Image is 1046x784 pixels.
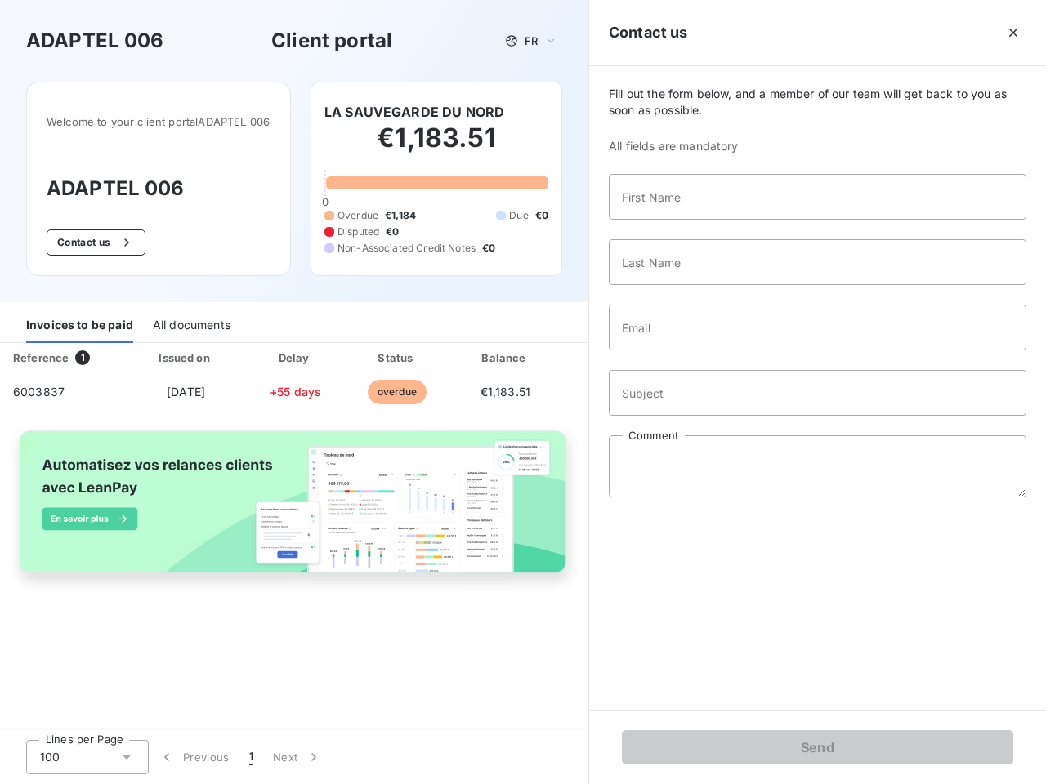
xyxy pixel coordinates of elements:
[609,370,1026,416] input: placeholder
[239,740,263,774] button: 1
[13,385,65,399] span: 6003837
[348,350,445,366] div: Status
[249,350,342,366] div: Delay
[525,34,538,47] span: FR
[270,385,321,399] span: +55 days
[609,138,1026,154] span: All fields are mandatory
[149,740,239,774] button: Previous
[565,350,647,366] div: PDF
[535,208,548,223] span: €0
[322,195,329,208] span: 0
[622,730,1013,764] button: Send
[609,174,1026,220] input: placeholder
[385,208,416,223] span: €1,184
[368,380,427,404] span: overdue
[609,21,688,44] h5: Contact us
[47,174,270,203] h3: ADAPTEL 006
[271,26,392,56] h3: Client portal
[13,351,69,364] div: Reference
[482,241,495,256] span: €0
[324,122,548,171] h2: €1,183.51
[452,350,558,366] div: Balance
[337,208,378,223] span: Overdue
[337,241,476,256] span: Non-Associated Credit Notes
[47,115,270,128] span: Welcome to your client portal ADAPTEL 006
[249,749,253,765] span: 1
[75,350,90,365] span: 1
[324,102,504,122] h6: LA SAUVEGARDE DU NORD
[509,208,528,223] span: Due
[7,422,582,597] img: banner
[153,309,230,343] div: All documents
[386,225,399,239] span: €0
[129,350,242,366] div: Issued on
[26,26,164,56] h3: ADAPTEL 006
[609,239,1026,285] input: placeholder
[609,305,1026,350] input: placeholder
[481,385,530,399] span: €1,183.51
[40,749,60,765] span: 100
[263,740,332,774] button: Next
[337,225,379,239] span: Disputed
[47,229,145,256] button: Contact us
[26,309,133,343] div: Invoices to be paid
[167,385,205,399] span: [DATE]
[609,86,1026,118] span: Fill out the form below, and a member of our team will get back to you as soon as possible.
